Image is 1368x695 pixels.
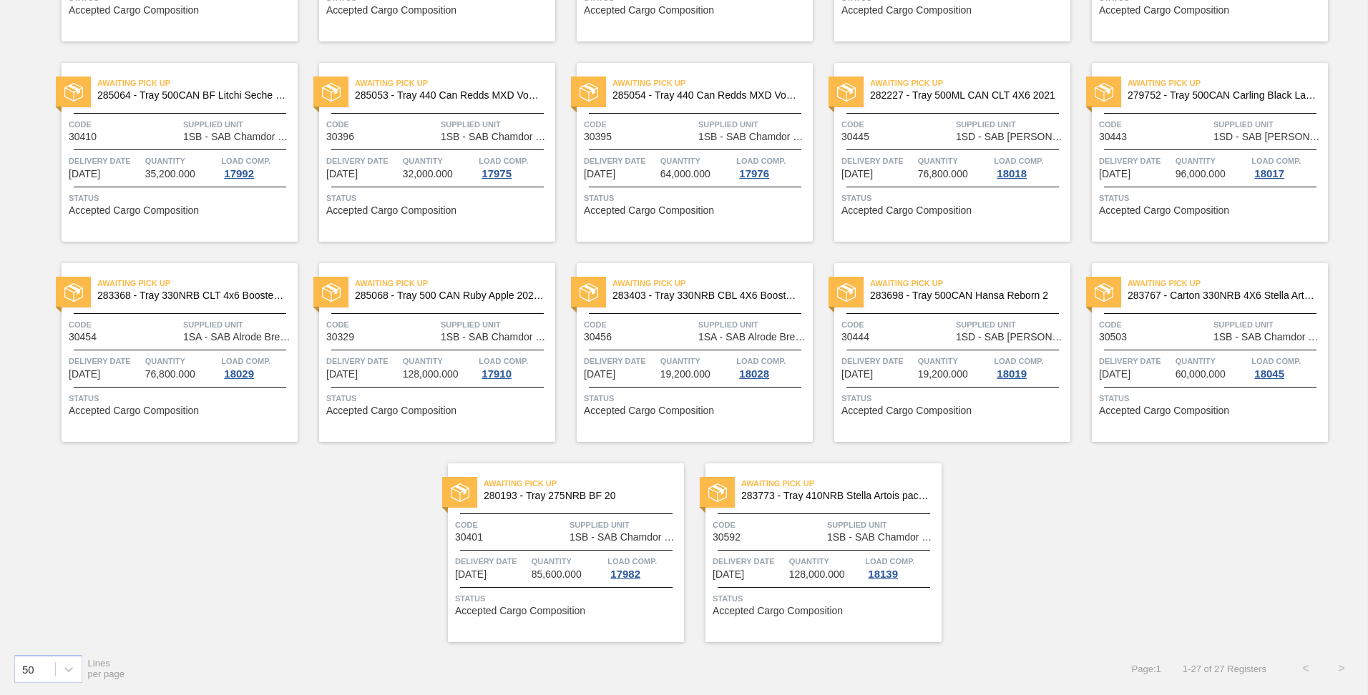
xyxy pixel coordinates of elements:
[584,205,714,216] span: Accepted Cargo Composition
[1099,317,1210,332] span: Code
[841,391,1067,405] span: Status
[40,263,298,442] a: statusAwaiting Pick Up283368 - Tray 330NRB CLT 4x6 Booster 1 V2Code30454Supplied Unit1SA - SAB Al...
[183,117,294,132] span: Supplied Unit
[698,117,809,132] span: Supplied Unit
[1070,263,1328,442] a: statusAwaiting Pick Up283767 - Carton 330NRB 4X6 Stella Artois PUCode30503Supplied Unit1SB - SAB ...
[584,169,615,179] span: 08/07/2025
[479,354,528,368] span: Load Comp.
[97,290,286,301] span: 283368 - Tray 330NRB CLT 4x6 Booster 1 V2
[355,290,544,301] span: 285068 - Tray 500 CAN Ruby Apple 2020 4x6 PU
[584,154,657,168] span: Delivery Date
[451,483,469,502] img: status
[1213,117,1324,132] span: Supplied Unit
[713,518,824,532] span: Code
[841,317,952,332] span: Code
[841,354,914,368] span: Delivery Date
[612,90,801,101] span: 285054 - Tray 440 Can Redds MXD Vodka & Guarana
[736,354,809,380] a: Load Comp.18028
[88,658,125,679] span: Lines per page
[479,154,528,168] span: Load Comp.
[326,169,358,179] span: 08/07/2025
[584,354,657,368] span: Delivery Date
[841,369,873,380] span: 08/08/2025
[221,354,294,380] a: Load Comp.18029
[736,368,772,380] div: 18028
[713,554,786,568] span: Delivery Date
[736,354,786,368] span: Load Comp.
[736,154,786,168] span: Load Comp.
[1099,354,1172,368] span: Delivery Date
[837,83,856,102] img: status
[145,369,195,380] span: 76,800.000
[1128,276,1328,290] span: Awaiting Pick Up
[403,169,453,179] span: 32,000.000
[1070,63,1328,242] a: statusAwaiting Pick Up279752 - Tray 500CAN Carling Black Label RCode30443Supplied Unit1SD - SAB [...
[69,154,142,168] span: Delivery Date
[607,554,680,580] a: Load Comp.17982
[956,317,1067,332] span: Supplied Unit
[326,5,456,16] span: Accepted Cargo Composition
[22,663,34,675] div: 50
[441,132,552,142] span: 1SB - SAB Chamdor Brewery
[713,569,744,580] span: 08/19/2025
[584,391,809,405] span: Status
[612,290,801,301] span: 283403 - Tray 330NRB CBL 4X6 Booster 2
[1095,283,1113,302] img: status
[684,463,942,642] a: statusAwaiting Pick Up283773 - Tray 410NRB Stella Artois pack UpgradeCode30592Supplied Unit1SB - ...
[221,354,270,368] span: Load Comp.
[455,532,483,543] span: 30401
[479,168,514,179] div: 17975
[1251,354,1301,368] span: Load Comp.
[584,191,809,205] span: Status
[741,476,942,491] span: Awaiting Pick Up
[584,132,612,142] span: 30395
[69,132,97,142] span: 30410
[1324,651,1359,686] button: >
[1128,76,1328,90] span: Awaiting Pick Up
[736,168,772,179] div: 17976
[1099,154,1172,168] span: Delivery Date
[660,369,710,380] span: 19,200.000
[69,205,199,216] span: Accepted Cargo Composition
[97,90,286,101] span: 285064 - Tray 500CAN BF Litchi Seche 4x6 PU
[1213,132,1324,142] span: 1SD - SAB Rosslyn Brewery
[584,332,612,342] span: 30456
[532,569,582,580] span: 85,600.000
[607,568,643,580] div: 17982
[183,332,294,342] span: 1SA - SAB Alrode Brewery
[584,405,714,416] span: Accepted Cargo Composition
[69,354,142,368] span: Delivery Date
[145,154,218,168] span: Quantity
[1099,405,1229,416] span: Accepted Cargo Composition
[607,554,657,568] span: Load Comp.
[584,117,695,132] span: Code
[994,354,1067,380] a: Load Comp.18019
[69,405,199,416] span: Accepted Cargo Composition
[326,117,437,132] span: Code
[841,169,873,179] span: 08/08/2025
[326,369,358,380] span: 08/08/2025
[64,283,83,302] img: status
[994,354,1043,368] span: Load Comp.
[841,132,869,142] span: 30445
[426,463,684,642] a: statusAwaiting Pick Up280193 - Tray 275NRB BF 20Code30401Supplied Unit1SB - SAB Chamdor BreweryDe...
[865,568,901,580] div: 18139
[326,191,552,205] span: Status
[69,369,100,380] span: 08/08/2025
[789,569,845,580] span: 128,000.000
[64,83,83,102] img: status
[918,169,968,179] span: 76,800.000
[994,168,1030,179] div: 18018
[841,205,972,216] span: Accepted Cargo Composition
[403,354,476,368] span: Quantity
[97,276,298,290] span: Awaiting Pick Up
[865,554,938,580] a: Load Comp.18139
[484,491,673,501] span: 280193 - Tray 275NRB BF 20
[1183,664,1266,674] span: 1 - 27 of 27 Registers
[69,332,97,342] span: 30454
[326,405,456,416] span: Accepted Cargo Composition
[918,154,991,168] span: Quantity
[660,169,710,179] span: 64,000.000
[455,569,487,580] span: 08/11/2025
[865,554,914,568] span: Load Comp.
